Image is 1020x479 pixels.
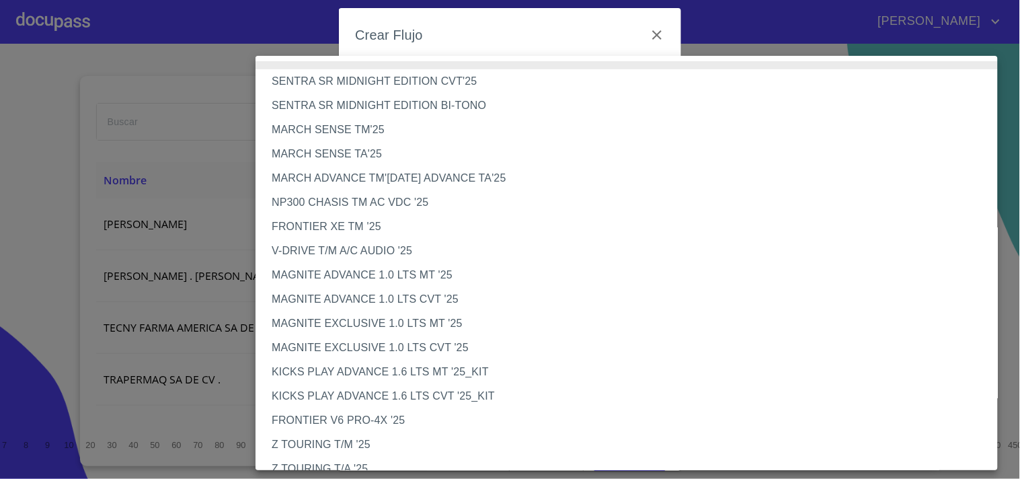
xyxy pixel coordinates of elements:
li: NP300 CHASIS TM AC VDC '25 [256,190,1009,215]
li: KICKS PLAY ADVANCE 1.6 LTS MT '25_KIT [256,360,1009,384]
li: MAGNITE ADVANCE 1.0 LTS MT '25 [256,263,1009,287]
li: MAGNITE EXCLUSIVE 1.0 LTS MT '25 [256,311,1009,336]
li: Z TOURING T/M '25 [256,433,1009,457]
li: MARCH ADVANCE TM'[DATE] ADVANCE TA'25 [256,166,1009,190]
li: FRONTIER V6 PRO-4X '25 [256,408,1009,433]
li: MARCH SENSE TM'25 [256,118,1009,142]
li: MARCH SENSE TA'25 [256,142,1009,166]
li: MAGNITE EXCLUSIVE 1.0 LTS CVT '25 [256,336,1009,360]
li: SENTRA SR MIDNIGHT EDITION CVT'25 [256,69,1009,94]
li: V-DRIVE T/M A/C AUDIO '25 [256,239,1009,263]
li: SENTRA SR MIDNIGHT EDITION BI-TONO [256,94,1009,118]
li: KICKS PLAY ADVANCE 1.6 LTS CVT '25_KIT [256,384,1009,408]
li: FRONTIER XE TM '25 [256,215,1009,239]
li: MAGNITE ADVANCE 1.0 LTS CVT '25 [256,287,1009,311]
